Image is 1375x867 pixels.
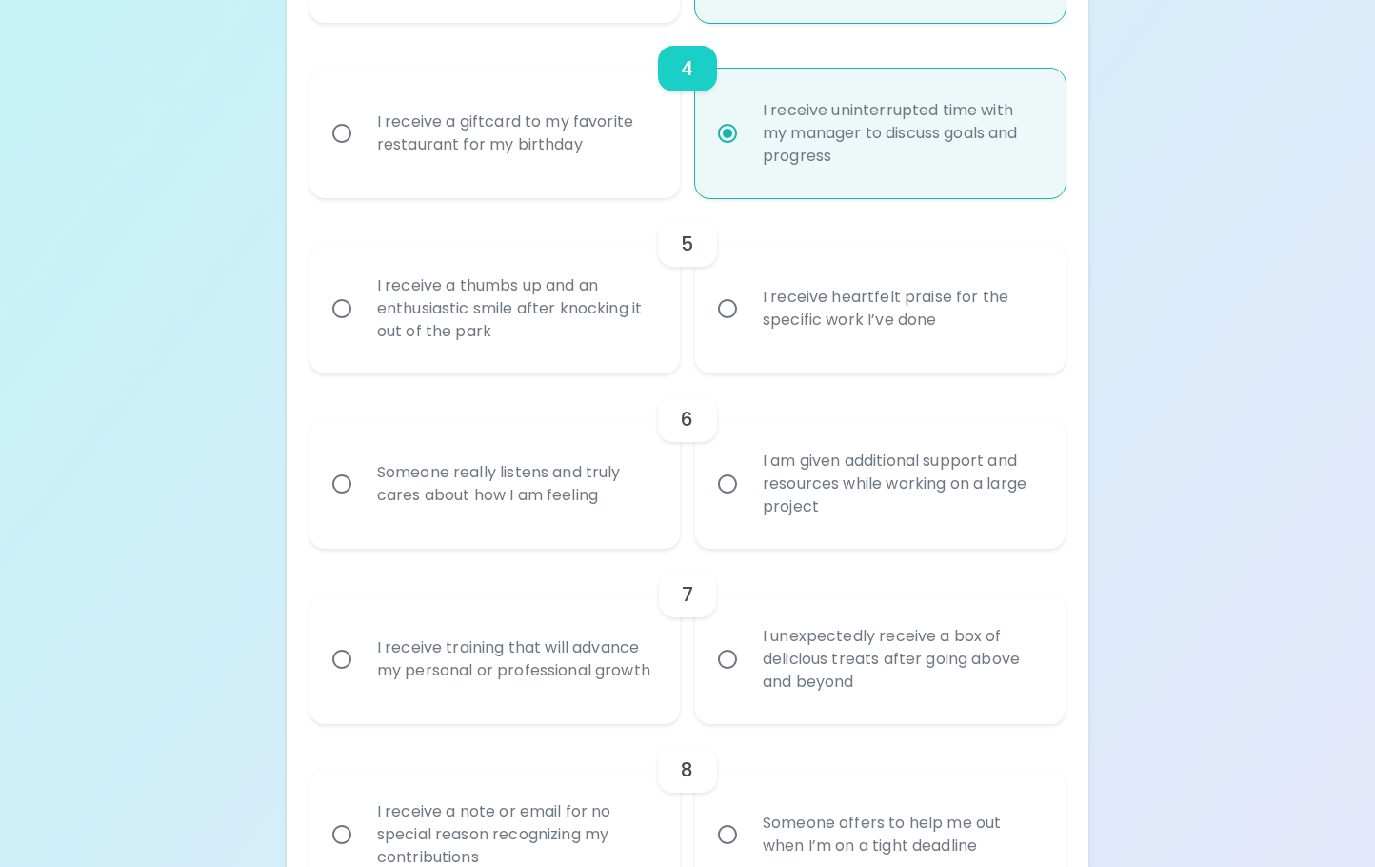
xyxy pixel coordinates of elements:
[309,23,1066,198] div: choice-group-check
[747,76,1055,191] div: I receive uninterrupted time with my manager to discuss goals and progress
[309,198,1066,373] div: choice-group-check
[362,614,669,705] div: I receive training that will advance my personal or professional growth
[681,229,693,259] h6: 5
[747,263,1055,354] div: I receive heartfelt praise for the specific work I’ve done
[747,602,1055,716] div: I unexpectedly receive a box of delicious treats after going above and beyond
[747,427,1055,541] div: I am given additional support and resources while working on a large project
[681,404,693,434] h6: 6
[309,373,1066,549] div: choice-group-check
[362,252,669,366] div: I receive a thumbs up and an enthusiastic smile after knocking it out of the park
[681,755,693,785] h6: 8
[362,438,669,530] div: Someone really listens and truly cares about how I am feeling
[682,579,693,610] h6: 7
[681,53,693,84] h6: 4
[309,549,1066,724] div: choice-group-check
[362,88,669,179] div: I receive a giftcard to my favorite restaurant for my birthday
